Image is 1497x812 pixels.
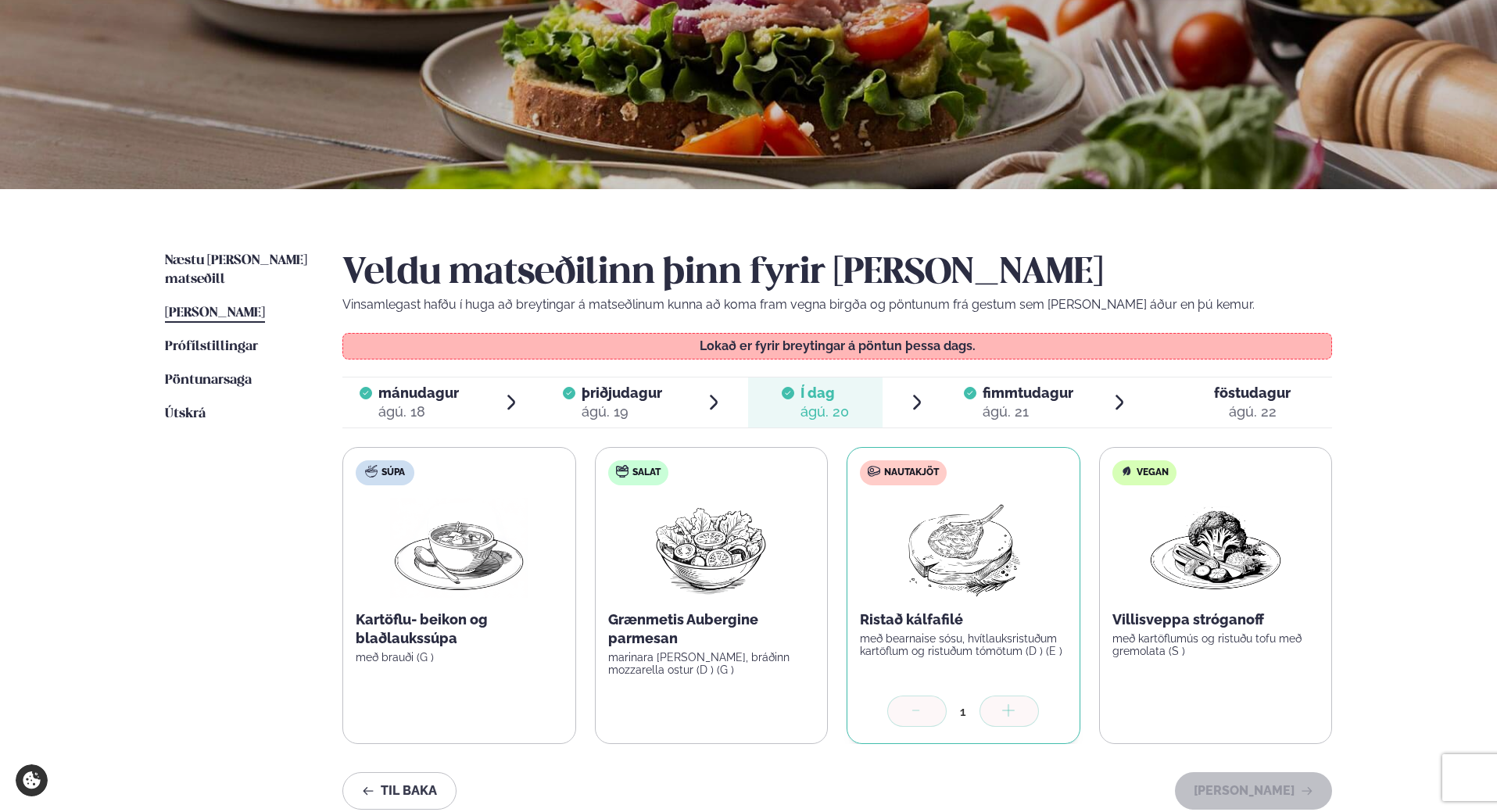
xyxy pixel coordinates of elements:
p: Kartöflu- beikon og blaðlaukssúpa [356,610,563,648]
span: Næstu [PERSON_NAME] matseðill [165,254,307,286]
a: Prófílstillingar [165,338,258,356]
img: Vegan.png [1147,498,1284,598]
span: Pöntunarsaga [165,374,252,387]
img: beef.svg [868,465,880,478]
p: með kartöflumús og ristuðu tofu með gremolata (S ) [1112,632,1320,657]
span: [PERSON_NAME] [165,306,265,320]
h2: Veldu matseðilinn þinn fyrir [PERSON_NAME] [342,252,1332,295]
img: Salad.png [642,498,780,598]
div: ágú. 19 [582,402,662,421]
span: Salat [632,467,661,479]
span: Nautakjöt [884,467,939,479]
p: Lokað er fyrir breytingar á pöntun þessa dags. [359,340,1316,352]
a: [PERSON_NAME] [165,304,265,323]
p: Vinsamlegast hafðu í huga að breytingar á matseðlinum kunna að koma fram vegna birgða og pöntunum... [342,295,1332,314]
p: Grænmetis Aubergine parmesan [608,610,815,648]
span: Vegan [1137,467,1169,479]
p: marinara [PERSON_NAME], bráðinn mozzarella ostur (D ) (G ) [608,651,815,676]
span: Súpa [381,467,405,479]
a: Pöntunarsaga [165,371,252,390]
a: Næstu [PERSON_NAME] matseðill [165,252,311,289]
span: mánudagur [378,385,459,401]
span: Útskrá [165,407,206,420]
img: soup.svg [365,465,378,478]
button: Til baka [342,772,457,810]
img: Lamb-Meat.png [894,498,1033,598]
button: [PERSON_NAME] [1175,772,1332,810]
p: með brauði (G ) [356,651,563,664]
a: Cookie settings [16,764,48,796]
span: Prófílstillingar [165,340,258,353]
span: fimmtudagur [983,385,1073,401]
span: föstudagur [1214,385,1291,401]
p: með bearnaise sósu, hvítlauksristuðum kartöflum og ristuðum tómötum (D ) (E ) [860,632,1067,657]
img: Vegan.svg [1120,465,1133,478]
div: 1 [947,703,979,721]
a: Útskrá [165,405,206,424]
img: salad.svg [616,465,629,478]
div: ágú. 20 [800,402,849,421]
div: ágú. 21 [983,402,1073,421]
div: ágú. 22 [1214,402,1291,421]
p: Villisveppa stróganoff [1112,610,1320,629]
span: Í dag [800,384,849,402]
img: Soup.png [390,498,528,598]
span: þriðjudagur [582,385,662,401]
div: ágú. 18 [378,402,459,421]
p: Ristað kálfafilé [860,610,1067,629]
